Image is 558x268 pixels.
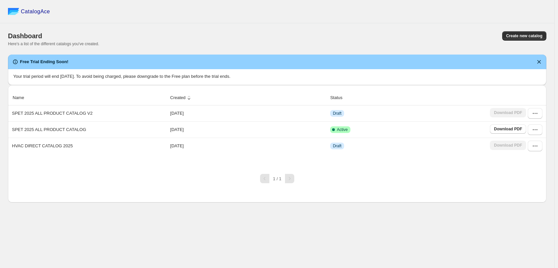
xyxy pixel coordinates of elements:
p: Your trial period will end [DATE]. To avoid being charged, please downgrade to the Free plan befo... [13,73,541,80]
td: [DATE] [168,105,328,121]
a: Download PDF [490,124,526,134]
button: Create new catalog [502,31,546,41]
td: [DATE] [168,121,328,138]
span: Download PDF [494,126,522,132]
td: [DATE] [168,138,328,154]
span: Draft [333,111,341,116]
span: Draft [333,143,341,149]
img: catalog ace [8,8,19,15]
span: Active [337,127,348,132]
p: SPET 2025 ALL PRODUCT CATALOG [12,126,86,133]
span: Dashboard [8,32,42,40]
span: CatalogAce [21,8,50,15]
button: Name [12,91,32,104]
span: 1 / 1 [273,176,281,181]
p: HVAC DIRECT CATALOG 2025 [12,143,73,149]
p: SPET 2025 ALL PRODUCT CATALOG V2 [12,110,93,117]
button: Created [169,91,193,104]
h2: Free Trial Ending Soon! [20,59,68,65]
span: Create new catalog [506,33,542,39]
button: Status [329,91,350,104]
span: Here's a list of the different catalogs you've created. [8,42,99,46]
